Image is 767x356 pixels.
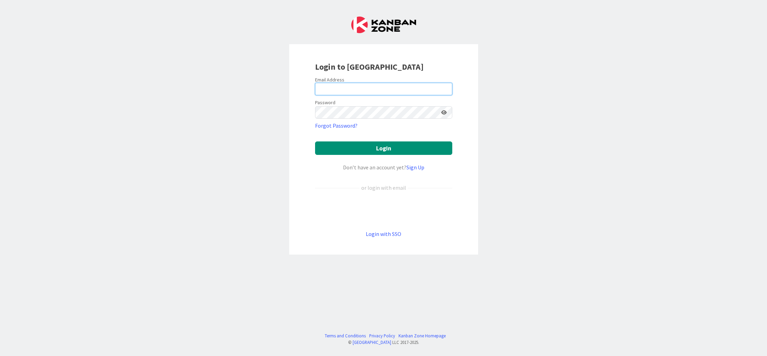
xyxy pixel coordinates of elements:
[315,163,452,171] div: Don’t have an account yet?
[321,339,446,346] div: © LLC 2017- 2025 .
[398,333,446,339] a: Kanban Zone Homepage
[315,61,424,72] b: Login to [GEOGRAPHIC_DATA]
[325,333,366,339] a: Terms and Conditions
[315,77,344,83] label: Email Address
[369,333,395,339] a: Privacy Policy
[406,164,424,171] a: Sign Up
[366,230,401,237] a: Login with SSO
[315,121,357,130] a: Forgot Password?
[312,203,456,218] iframe: Botão Iniciar sessão com o Google
[315,141,452,155] button: Login
[315,203,452,218] div: Inicie sessão com o Google. Abre num novo separador
[353,339,391,345] a: [GEOGRAPHIC_DATA]
[315,99,335,106] label: Password
[351,17,416,33] img: Kanban Zone
[360,184,408,192] div: or login with email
